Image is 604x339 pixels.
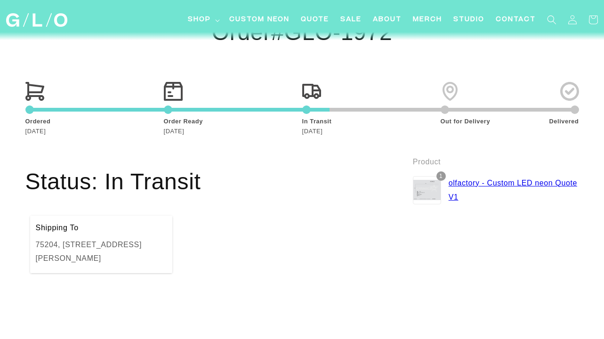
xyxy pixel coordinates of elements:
span: olfactory - Custom LED neon Quote V1 [449,179,577,201]
a: olfactory - Custom LED neon Quote V1 [449,176,579,204]
span: Quote [301,15,329,25]
img: product [413,180,441,200]
span: Merch [413,15,442,25]
summary: Shop [182,9,224,31]
span: SALE [340,15,362,25]
a: SALE [335,9,367,31]
b: Ordered [25,117,150,126]
span: Studio [453,15,484,25]
p: 75204, [STREET_ADDRESS][PERSON_NAME] [36,238,167,266]
span: [DATE] [302,126,427,137]
a: About [367,9,407,31]
a: Custom Neon [224,9,295,31]
span: #GLO-1972 [271,20,392,45]
div: 1 [436,171,446,181]
a: Merch [407,9,448,31]
b: In Transit [302,117,427,126]
a: Quote [295,9,335,31]
h1: Status: In Transit [25,168,396,196]
span: About [373,15,402,25]
span: [DATE] [25,126,150,137]
img: GLO Studio [6,13,67,27]
span: Product [413,158,441,166]
span: Shop [188,15,211,25]
iframe: Chat Widget [435,207,604,339]
a: Contact [490,9,541,31]
span: Order [212,20,271,45]
b: Delivered [510,117,579,126]
b: Order Ready [164,117,289,126]
a: GLO Studio [2,10,71,31]
span: [DATE] [164,126,289,137]
h5: Shipping To [36,223,167,233]
span: Contact [496,15,536,25]
summary: Search [541,9,562,30]
span: Custom Neon [229,15,290,25]
a: Studio [448,9,490,31]
b: Out for Delivery [441,117,510,126]
a: 1product [413,176,441,204]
